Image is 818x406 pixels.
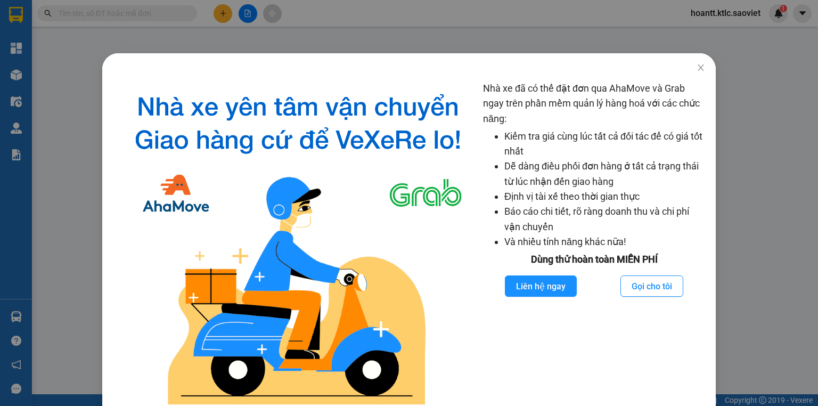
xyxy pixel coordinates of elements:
[504,189,705,204] li: Định vị tài xế theo thời gian thực
[697,63,705,72] span: close
[516,280,566,293] span: Liên hệ ngay
[505,275,577,297] button: Liên hệ ngay
[504,159,705,189] li: Dễ dàng điều phối đơn hàng ở tất cả trạng thái từ lúc nhận đến giao hàng
[632,280,672,293] span: Gọi cho tôi
[504,234,705,249] li: Và nhiều tính năng khác nữa!
[504,129,705,159] li: Kiểm tra giá cùng lúc tất cả đối tác để có giá tốt nhất
[483,252,705,267] div: Dùng thử hoàn toàn MIỄN PHÍ
[620,275,683,297] button: Gọi cho tôi
[504,204,705,234] li: Báo cáo chi tiết, rõ ràng doanh thu và chi phí vận chuyển
[686,53,716,83] button: Close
